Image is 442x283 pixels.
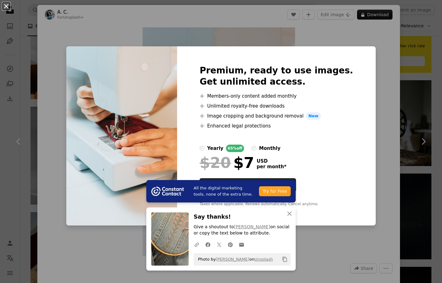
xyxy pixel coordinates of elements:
[200,155,254,171] div: $7
[259,186,291,196] div: Try for Free
[226,145,244,152] div: 65% off
[200,178,296,192] button: GetUnsplash+
[225,238,236,251] a: Share on Pinterest
[200,65,353,87] h2: Premium, ready to use images. Get unlimited access.
[256,158,286,164] span: USD
[252,146,256,151] input: monthly
[200,92,353,100] li: Members-only content added monthly
[207,145,223,152] div: yearly
[200,155,231,171] span: $20
[236,238,247,251] a: Share over email
[259,145,280,152] div: monthly
[254,257,273,262] a: Unsplash
[202,238,214,251] a: Share on Facebook
[194,185,254,197] span: All the digital marketing tools, none of the extra time.
[194,212,291,221] h3: Say thanks!
[234,224,270,229] a: [PERSON_NAME]
[280,254,290,265] button: Copy to clipboard
[200,102,353,110] li: Unlimited royalty-free downloads
[256,164,286,169] span: per month *
[195,254,273,264] span: Photo by on
[306,112,321,120] span: New
[200,122,353,130] li: Enhanced legal protections
[146,180,296,202] a: All the digital marketing tools, none of the extra time.Try for Free
[151,187,184,196] img: file-1754318165549-24bf788d5b37
[200,112,353,120] li: Image cropping and background removal
[214,238,225,251] a: Share on Twitter
[66,46,177,225] img: premium_photo-1664195857591-968c2a9f2c03
[216,257,249,262] a: [PERSON_NAME]
[200,146,205,151] input: yearly65%off
[194,224,291,236] p: Give a shoutout to on social or copy the text below to attribute.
